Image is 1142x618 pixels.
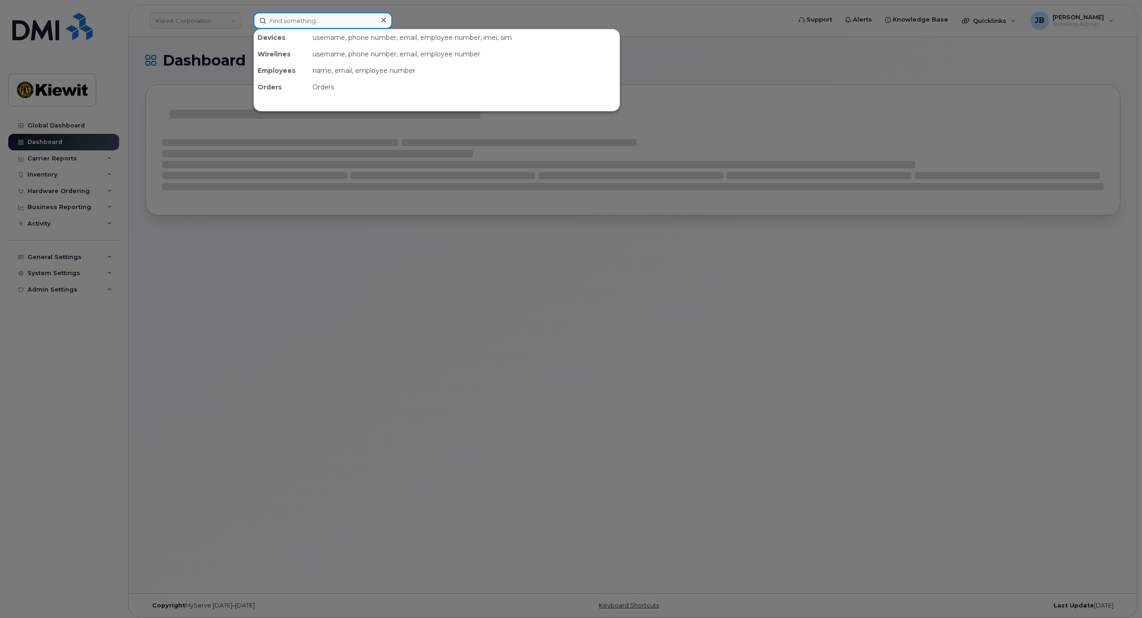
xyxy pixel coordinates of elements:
iframe: Messenger Launcher [1102,578,1135,611]
div: Wirelines [254,46,309,62]
div: Orders [254,79,309,95]
div: username, phone number, email, employee number, imei, sim [309,29,620,46]
div: Orders [309,79,620,95]
div: username, phone number, email, employee number [309,46,620,62]
div: Employees [254,62,309,79]
div: Devices [254,29,309,46]
div: name, email, employee number [309,62,620,79]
